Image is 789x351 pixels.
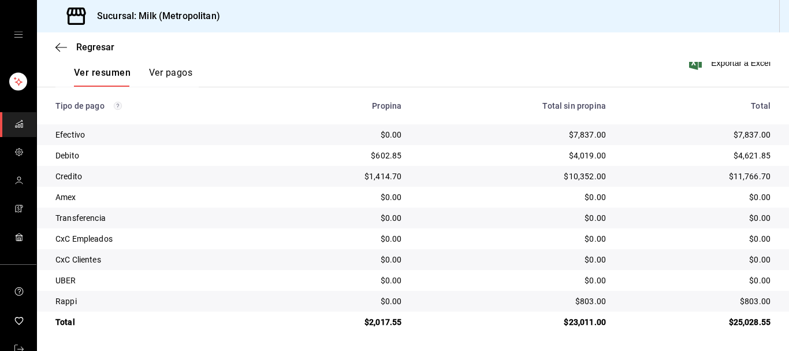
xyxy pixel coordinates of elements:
div: $0.00 [420,275,606,286]
div: $10,352.00 [420,171,606,182]
div: $0.00 [281,275,402,286]
div: $803.00 [420,295,606,307]
div: $11,766.70 [624,171,771,182]
div: Rappi [55,295,263,307]
button: Exportar a Excel [691,56,771,70]
div: $0.00 [420,233,606,245]
span: Regresar [76,42,114,53]
div: CxC Clientes [55,254,263,265]
div: $1,414.70 [281,171,402,182]
button: Ver resumen [74,67,131,87]
button: Regresar [55,42,114,53]
div: $0.00 [624,233,771,245]
div: $4,621.85 [624,150,771,161]
div: Credito [55,171,263,182]
div: $0.00 [624,275,771,286]
div: Total [624,101,771,110]
div: $0.00 [420,212,606,224]
div: $2,017.55 [281,316,402,328]
div: $0.00 [281,254,402,265]
div: Total sin propina [420,101,606,110]
div: Total [55,316,263,328]
div: UBER [55,275,263,286]
div: $0.00 [624,191,771,203]
div: $0.00 [420,254,606,265]
div: $602.85 [281,150,402,161]
div: Efectivo [55,129,263,141]
div: $803.00 [624,295,771,307]
div: Transferencia [55,212,263,224]
div: $0.00 [281,212,402,224]
div: $0.00 [281,295,402,307]
div: $7,837.00 [624,129,771,141]
div: $4,019.00 [420,150,606,161]
div: Debito [55,150,263,161]
button: open drawer [14,30,23,39]
div: $0.00 [281,129,402,141]
div: $0.00 [281,191,402,203]
button: Ver pagos [149,67,192,87]
div: $0.00 [281,233,402,245]
div: Propina [281,101,402,110]
div: $0.00 [624,254,771,265]
div: navigation tabs [74,67,192,87]
div: $23,011.00 [420,316,606,328]
div: Amex [55,191,263,203]
div: Tipo de pago [55,101,263,110]
div: CxC Empleados [55,233,263,245]
h3: Sucursal: Milk (Metropolitan) [88,9,220,23]
div: $0.00 [624,212,771,224]
svg: Los pagos realizados con Pay y otras terminales son montos brutos. [114,102,122,110]
div: $7,837.00 [420,129,606,141]
div: $0.00 [420,191,606,203]
div: $25,028.55 [624,316,771,328]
